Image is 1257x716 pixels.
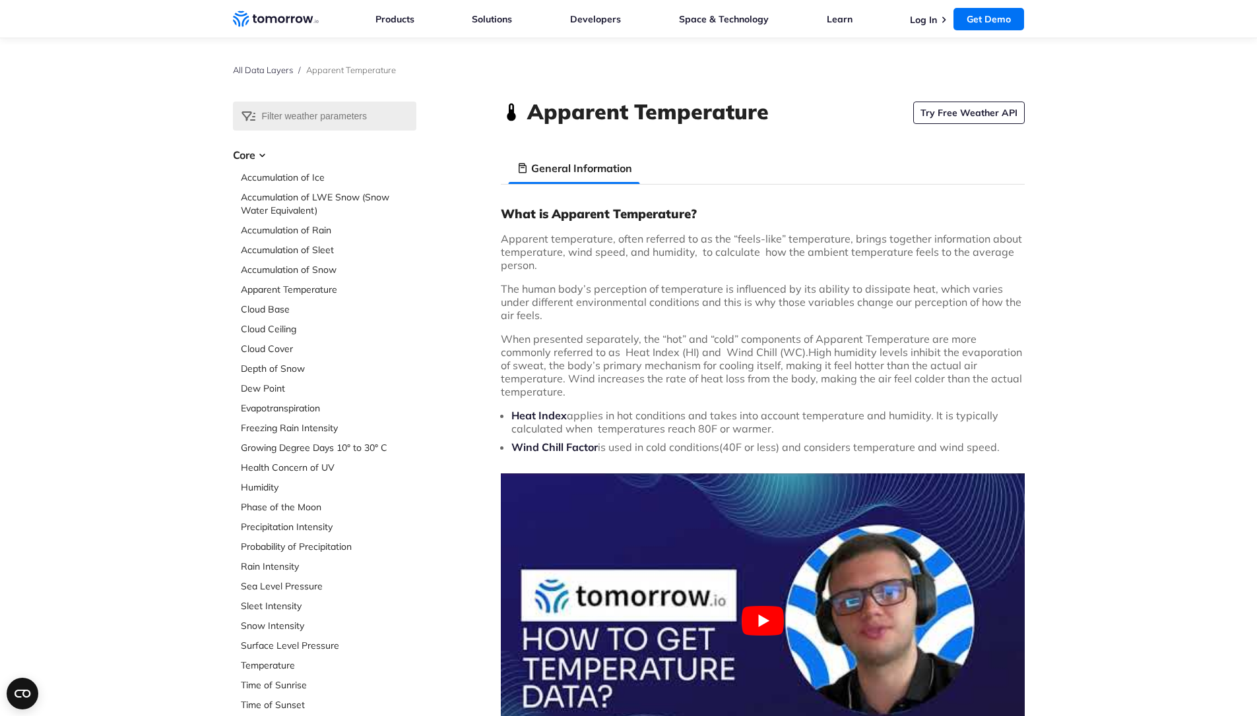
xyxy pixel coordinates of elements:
a: Precipitation Intensity [241,520,416,533]
a: Solutions [472,13,512,25]
a: Developers [570,13,621,25]
a: Cloud Cover [241,342,416,355]
a: Surface Level Pressure [241,639,416,652]
span: / [298,65,301,75]
a: Learn [827,13,853,25]
input: Filter weather parameters [233,102,416,131]
a: Humidity [241,481,416,494]
a: Accumulation of Sleet [241,243,416,256]
li: General Information [509,152,640,184]
a: Accumulation of Ice [241,171,416,184]
li: applies in hot conditions and takes into account temperature and humidity. It is typically calcul... [511,409,1025,435]
p: Apparent temperature, often referred to as the “feels-like” temperature, brings together informat... [501,232,1025,272]
a: Products [375,13,414,25]
a: All Data Layers [233,65,293,75]
h3: Core [233,147,416,163]
a: Log In [910,14,937,26]
a: Sleet Intensity [241,599,416,612]
a: Probability of Precipitation [241,540,416,553]
button: Open CMP widget [7,678,38,709]
a: Try Free Weather API [913,102,1025,124]
a: Time of Sunrise [241,678,416,692]
a: Space & Technology [679,13,769,25]
a: Snow Intensity [241,619,416,632]
strong: Heat Index [511,409,567,422]
a: Cloud Ceiling [241,322,416,336]
a: Rain Intensity [241,560,416,573]
p: When presented separately, the “hot” and “cold” components of Apparent Temperature are more commo... [501,332,1025,398]
a: Temperature [241,659,416,672]
li: is used in cold conditions(40F or less) and considers temperature and wind speed. [511,440,1025,454]
a: Apparent Temperature [241,283,416,296]
a: Evapotranspiration [241,402,416,415]
h3: General Information [531,160,632,176]
strong: Wind Chill Factor [511,440,598,454]
a: Growing Degree Days 10° to 30° C [241,441,416,454]
a: Time of Sunset [241,698,416,711]
span: Apparent Temperature [306,65,396,75]
a: Cloud Base [241,303,416,316]
h3: What is Apparent Temperature? [501,206,1025,222]
a: Home link [233,9,319,29]
a: Freezing Rain Intensity [241,421,416,434]
a: Get Demo [953,8,1024,30]
a: Depth of Snow [241,362,416,375]
a: Accumulation of Rain [241,224,416,237]
a: Dew Point [241,382,416,395]
a: Accumulation of Snow [241,263,416,276]
a: Phase of the Moon [241,500,416,514]
p: The human body’s perception of temperature is influenced by its ability to dissipate heat, which ... [501,282,1025,322]
a: Sea Level Pressure [241,580,416,593]
a: Accumulation of LWE Snow (Snow Water Equivalent) [241,191,416,217]
a: Health Concern of UV [241,461,416,474]
h1: Apparent Temperature [527,97,769,126]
